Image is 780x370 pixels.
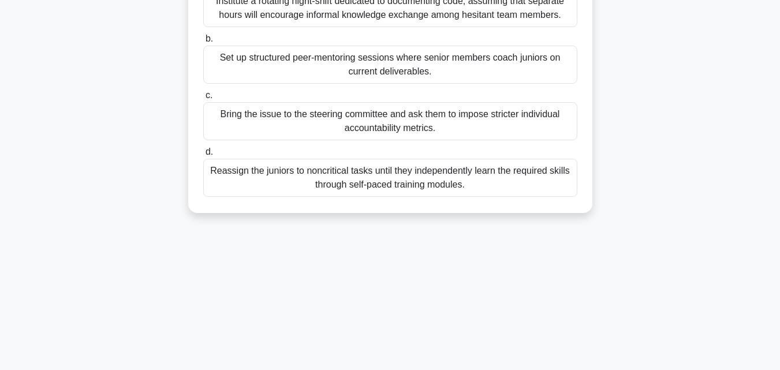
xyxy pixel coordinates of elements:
[203,102,577,140] div: Bring the issue to the steering committee and ask them to impose stricter individual accountabili...
[206,147,213,156] span: d.
[203,46,577,84] div: Set up structured peer-mentoring sessions where senior members coach juniors on current deliverab...
[206,33,213,43] span: b.
[206,90,212,100] span: c.
[203,159,577,197] div: Reassign the juniors to noncritical tasks until they independently learn the required skills thro...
